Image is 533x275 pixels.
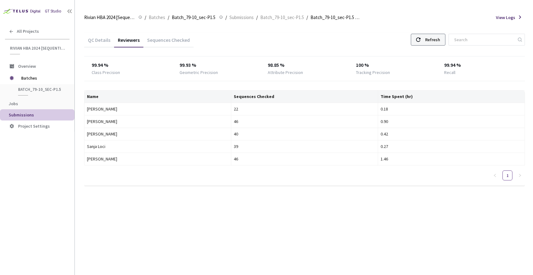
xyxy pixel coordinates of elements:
[18,63,36,69] span: Overview
[87,106,228,112] div: [PERSON_NAME]
[259,14,305,21] a: Batch_79-10_sec-P1.5
[234,106,375,112] div: 22
[92,61,165,69] div: 99.94 %
[260,14,304,21] span: Batch_79-10_sec-P1.5
[180,69,218,76] div: Geometric Precision
[310,14,361,21] span: Batch_79-10_sec-P1.5 QC - [DATE]
[234,155,375,162] div: 46
[234,143,375,150] div: 39
[84,37,114,47] div: QC Details
[18,123,50,129] span: Project Settings
[143,37,194,47] div: Sequences Checked
[381,130,522,137] div: 0.42
[149,14,165,21] span: Batches
[231,91,378,103] th: Sequences Checked
[268,61,341,69] div: 98.85 %
[356,61,430,69] div: 100 %
[515,170,525,180] li: Next Page
[172,14,215,21] span: Batch_79-10_sec-P1.5
[87,130,228,137] div: [PERSON_NAME]
[381,143,522,150] div: 0.27
[381,118,522,125] div: 0.90
[17,29,39,34] span: All Projects
[180,61,253,69] div: 99.93 %
[18,87,64,92] span: Batch_79-10_sec-P1.5
[9,112,34,118] span: Submissions
[84,14,135,21] span: Rivian HBA 2024 [Sequential]
[92,69,120,76] div: Class Precision
[444,69,455,76] div: Recall
[378,91,525,103] th: Time Spent (hr)
[268,69,303,76] div: Attribute Precision
[502,170,512,180] li: 1
[356,69,390,76] div: Tracking Precision
[256,14,258,21] li: /
[87,155,228,162] div: [PERSON_NAME]
[10,46,66,51] span: Rivian HBA 2024 [Sequential]
[515,170,525,180] button: right
[234,118,375,125] div: 46
[306,14,308,21] li: /
[450,34,517,45] input: Search
[21,72,64,84] span: Batches
[84,91,231,103] th: Name
[490,170,500,180] li: Previous Page
[45,8,61,14] div: GT Studio
[381,106,522,112] div: 0.18
[87,118,228,125] div: [PERSON_NAME]
[9,101,18,106] span: Jobs
[493,174,497,177] span: left
[234,130,375,137] div: 40
[381,155,522,162] div: 1.46
[114,37,143,47] div: Reviewers
[145,14,146,21] li: /
[168,14,169,21] li: /
[503,171,512,180] a: 1
[444,61,518,69] div: 99.94 %
[490,170,500,180] button: left
[87,143,228,150] div: Sanja Loci
[518,174,522,177] span: right
[496,14,515,21] span: View Logs
[147,14,166,21] a: Batches
[225,14,227,21] li: /
[229,14,254,21] span: Submissions
[228,14,255,21] a: Submissions
[425,34,440,45] div: Refresh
